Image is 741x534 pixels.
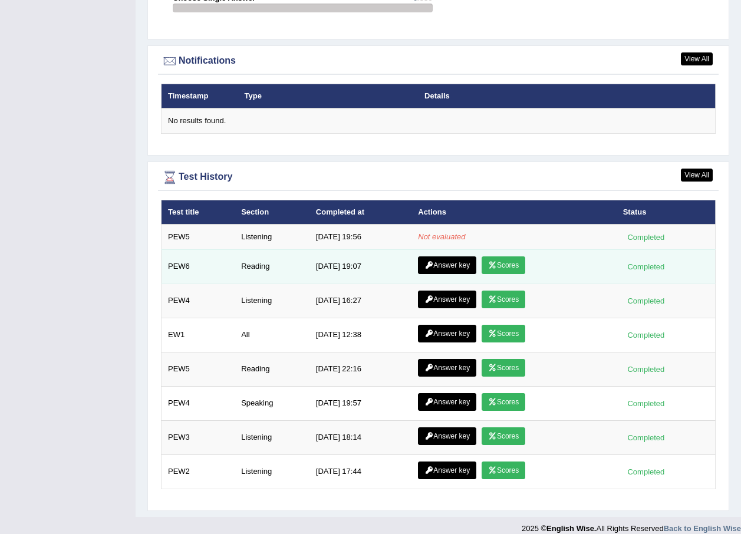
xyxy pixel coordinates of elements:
td: [DATE] 16:27 [309,284,411,318]
td: PEW5 [162,352,235,386]
td: Reading [235,352,309,386]
td: [DATE] 19:56 [309,225,411,249]
th: Section [235,200,309,225]
td: Listening [235,225,309,249]
td: EW1 [162,318,235,352]
a: View All [681,169,713,182]
a: Answer key [418,359,476,377]
td: PEW5 [162,225,235,249]
a: Scores [482,393,525,411]
a: View All [681,52,713,65]
div: Completed [623,397,669,410]
td: Reading [235,249,309,284]
div: Completed [623,261,669,273]
em: Not evaluated [418,232,465,241]
th: Type [238,84,419,108]
th: Details [418,84,644,108]
th: Timestamp [162,84,238,108]
a: Answer key [418,291,476,308]
a: Answer key [418,393,476,411]
td: PEW2 [162,454,235,489]
td: PEW4 [162,386,235,420]
a: Back to English Wise [664,524,741,533]
div: Notifications [161,52,716,70]
div: Completed [623,295,669,307]
td: PEW4 [162,284,235,318]
a: Answer key [418,462,476,479]
div: Completed [623,329,669,341]
td: All [235,318,309,352]
div: Completed [623,431,669,444]
a: Scores [482,359,525,377]
a: Answer key [418,427,476,445]
div: Completed [623,466,669,478]
td: Speaking [235,386,309,420]
td: [DATE] 19:57 [309,386,411,420]
th: Status [617,200,716,225]
td: Listening [235,420,309,454]
a: Scores [482,462,525,479]
a: Answer key [418,325,476,342]
td: PEW6 [162,249,235,284]
th: Completed at [309,200,411,225]
div: No results found. [168,116,709,127]
a: Scores [482,291,525,308]
strong: English Wise. [546,524,596,533]
div: Completed [623,231,669,243]
td: [DATE] 22:16 [309,352,411,386]
th: Actions [411,200,616,225]
td: Listening [235,284,309,318]
a: Scores [482,325,525,342]
a: Scores [482,256,525,274]
div: Test History [161,169,716,186]
td: PEW3 [162,420,235,454]
td: [DATE] 18:14 [309,420,411,454]
td: Listening [235,454,309,489]
div: 2025 © All Rights Reserved [522,517,741,534]
td: [DATE] 12:38 [309,318,411,352]
th: Test title [162,200,235,225]
td: [DATE] 17:44 [309,454,411,489]
a: Answer key [418,256,476,274]
a: Scores [482,427,525,445]
td: [DATE] 19:07 [309,249,411,284]
div: Completed [623,363,669,375]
